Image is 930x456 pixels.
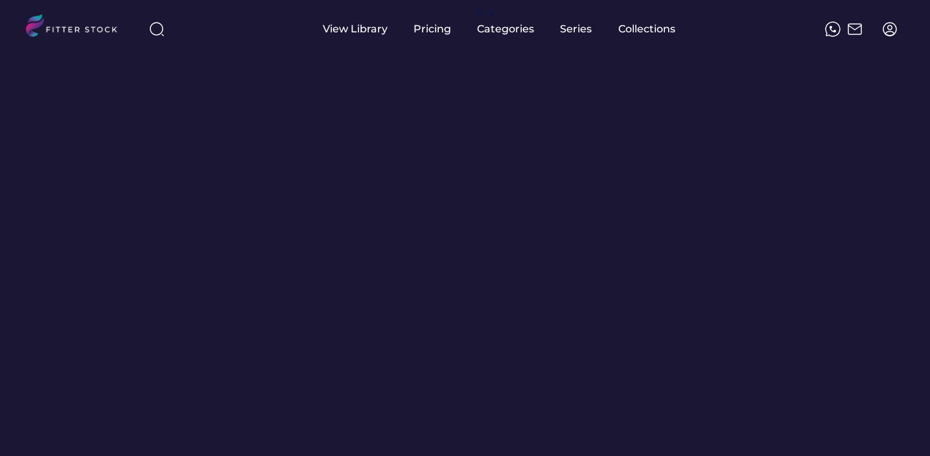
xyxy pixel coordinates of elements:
div: Categories [477,22,534,36]
div: Collections [618,22,675,36]
img: meteor-icons_whatsapp%20%281%29.svg [825,21,841,37]
img: profile-circle.svg [882,21,898,37]
div: Series [560,22,592,36]
div: View Library [323,22,388,36]
div: Pricing [413,22,451,36]
div: fvck [477,6,494,19]
img: LOGO.svg [26,14,128,41]
img: search-normal%203.svg [149,21,165,37]
img: Frame%2051.svg [847,21,863,37]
